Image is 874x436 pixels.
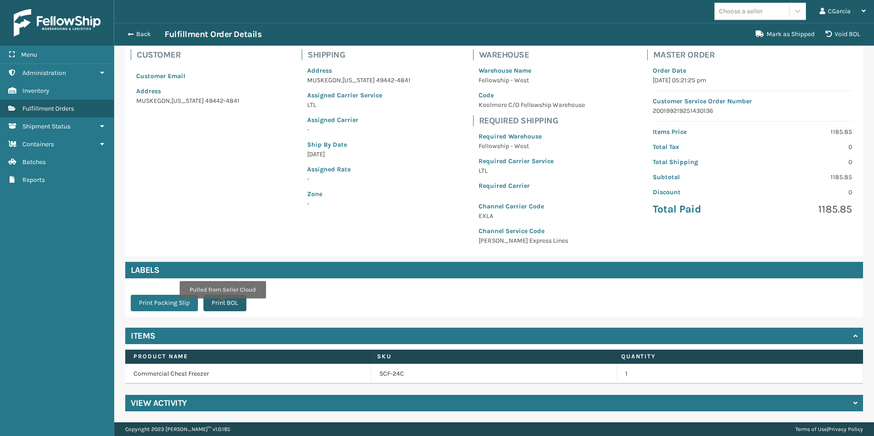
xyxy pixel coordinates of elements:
[307,67,332,74] span: Address
[653,49,858,60] h4: Master Order
[820,25,866,43] button: Void BOL
[758,172,852,182] p: 1185.85
[22,140,54,148] span: Containers
[131,295,198,311] button: Print Packing Slip
[165,29,261,40] h3: Fulfillment Order Details
[758,202,852,216] p: 1185.85
[22,87,49,95] span: Inventory
[376,76,410,84] span: 49442-4841
[203,295,246,311] button: Print BOL
[21,51,37,58] span: Menu
[125,364,371,384] td: Commercial Chest Freezer
[479,75,585,85] p: Fellowship - West
[171,97,204,105] span: [US_STATE]
[653,96,852,106] p: Customer Service Order Number
[125,422,230,436] p: Copyright 2023 [PERSON_NAME]™ v 1.0.185
[307,189,410,199] p: Zone
[22,122,70,130] span: Shipment Status
[479,211,585,221] p: EXLA
[758,157,852,167] p: 0
[22,176,45,184] span: Reports
[307,165,410,174] p: Assigned Rate
[750,25,820,43] button: Mark as Shipped
[341,76,342,84] span: ,
[308,49,416,60] h4: Shipping
[479,49,591,60] h4: Warehouse
[479,115,591,126] h4: Required Shipping
[125,262,863,278] h4: Labels
[22,105,74,112] span: Fulfillment Orders
[479,132,585,141] p: Required Warehouse
[826,31,832,37] i: VOIDBOL
[828,426,863,432] a: Privacy Policy
[377,352,604,361] label: SKU
[307,174,410,184] p: -
[14,9,101,37] img: logo
[621,352,848,361] label: Quantity
[653,172,747,182] p: Subtotal
[653,142,747,152] p: Total Tax
[758,187,852,197] p: 0
[479,90,585,100] p: Code
[136,87,161,95] span: Address
[479,156,585,166] p: Required Carrier Service
[170,97,171,105] span: ,
[479,100,585,110] p: Koolmore C/O Fellowship Warehouse
[653,127,747,137] p: Items Price
[342,76,375,84] span: [US_STATE]
[307,100,410,110] p: LTL
[123,30,165,38] button: Back
[136,97,170,105] span: MUSKEGON
[479,66,585,75] p: Warehouse Name
[617,364,863,384] td: 1
[758,142,852,152] p: 0
[479,181,585,191] p: Required Carrier
[653,66,852,75] p: Order Date
[795,422,863,436] div: |
[307,90,410,100] p: Assigned Carrier Service
[137,49,245,60] h4: Customer
[131,330,155,341] h4: Items
[479,226,585,236] p: Channel Service Code
[307,189,410,207] span: -
[131,398,187,409] h4: View Activity
[758,127,852,137] p: 1185.85
[756,31,764,37] i: Mark as Shipped
[653,157,747,167] p: Total Shipping
[133,352,360,361] label: Product Name
[479,236,585,245] p: [PERSON_NAME] Express Lines
[479,141,585,151] p: Fellowship - West
[653,202,747,216] p: Total Paid
[136,71,240,81] p: Customer Email
[22,158,46,166] span: Batches
[653,106,852,116] p: 200199219251430136
[719,6,762,16] div: Choose a seller
[205,97,240,105] span: 49442-4841
[307,149,410,159] p: [DATE]
[653,187,747,197] p: Discount
[307,140,410,149] p: Ship By Date
[307,76,341,84] span: MUSKEGON
[479,202,585,211] p: Channel Carrier Code
[307,125,410,134] p: -
[653,75,852,85] p: [DATE] 05:21:25 pm
[22,69,66,77] span: Administration
[307,115,410,125] p: Assigned Carrier
[795,426,827,432] a: Terms of Use
[479,166,585,175] p: LTL
[379,369,404,378] a: SCF-24C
